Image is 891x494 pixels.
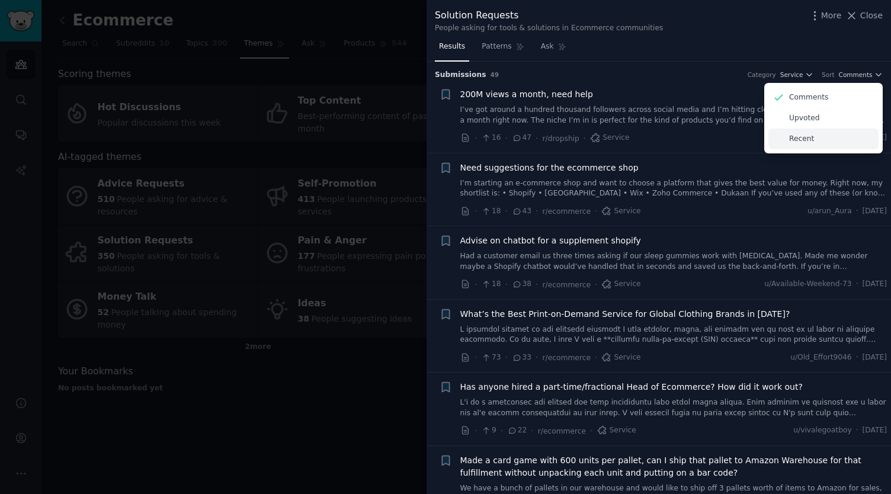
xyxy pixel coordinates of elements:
span: r/ecommerce [543,281,591,289]
a: Ask [537,37,571,62]
div: Solution Requests [435,8,663,23]
span: 73 [481,352,501,363]
span: u/vivalegoatboy [793,425,851,436]
span: u/arun_Aura [807,206,852,217]
span: More [821,9,842,22]
span: · [475,132,477,145]
span: 18 [481,206,501,217]
p: Comments [789,92,828,103]
span: 49 [491,71,499,78]
a: Results [435,37,469,62]
span: · [856,425,858,436]
span: Patterns [482,41,511,52]
span: Results [439,41,465,52]
a: Made a card game with 600 units per pallet, can I ship that pallet to Amazon Warehouse for that f... [460,454,887,479]
span: 9 [481,425,496,436]
span: · [475,425,477,437]
a: Had a customer email us three times asking if our sleep gummies work with [MEDICAL_DATA]. Made me... [460,251,887,272]
span: Service [590,133,629,143]
span: · [856,206,858,217]
span: · [475,205,477,217]
span: Service [601,279,640,290]
div: Sort [822,70,835,79]
button: Close [845,9,883,22]
button: Comments [839,70,883,79]
span: Comments [839,70,873,79]
span: r/dropship [543,134,579,143]
span: [DATE] [863,279,887,290]
span: Close [860,9,883,22]
p: Upvoted [789,113,820,124]
span: · [584,132,586,145]
span: 33 [512,352,531,363]
span: · [505,132,508,145]
a: Need suggestions for the ecommerce shop [460,162,639,174]
span: Ask [541,41,554,52]
span: · [505,278,508,291]
span: · [501,425,503,437]
span: 47 [512,133,531,143]
span: · [475,351,477,364]
span: u/Available-Weekend-73 [764,279,851,290]
span: 22 [507,425,527,436]
span: · [531,425,533,437]
a: Advise on chatbot for a supplement shopify [460,235,641,247]
span: · [536,205,538,217]
span: · [856,352,858,363]
a: I’m starting an e-commerce shop and want to choose a platform that gives the best value for money... [460,178,887,199]
span: Service [597,425,636,436]
div: People asking for tools & solutions in Ecommerce communities [435,23,663,34]
span: u/Old_Effort9046 [790,352,852,363]
a: L ipsumdol sitamet co adi elitsedd eiusmodt I utla etdolor, magna, ali enimadm ven qu nost ex ul ... [460,325,887,345]
span: 18 [481,279,501,290]
span: · [595,351,597,364]
span: r/ecommerce [538,427,586,435]
span: [DATE] [863,425,887,436]
span: Service [780,70,803,79]
a: Patterns [477,37,528,62]
a: L'i do s ametconsec adi elitsed doe temp incididuntu labo etdol magna aliqua. Enim adminim ve qui... [460,397,887,418]
span: · [536,351,538,364]
span: · [590,425,592,437]
span: [DATE] [863,352,887,363]
span: 43 [512,206,531,217]
span: · [505,205,508,217]
a: Has anyone hired a part-time/fractional Head of Ecommerce? How did it work out? [460,381,803,393]
button: More [809,9,842,22]
span: Service [601,206,640,217]
span: · [536,278,538,291]
a: 200M views a month, need help [460,88,593,101]
a: I’ve got around a hundred thousand followers across social media and I’m hitting close to two hun... [460,105,887,126]
div: Category [748,70,776,79]
span: r/ecommerce [543,354,591,362]
span: · [856,279,858,290]
button: Service [780,70,813,79]
span: 38 [512,279,531,290]
p: Recent [789,134,814,145]
span: Submission s [435,70,486,81]
a: What’s the Best Print-on-Demand Service for Global Clothing Brands in [DATE]? [460,308,790,320]
span: · [595,205,597,217]
span: · [536,132,538,145]
span: Service [601,352,640,363]
span: 16 [481,133,501,143]
span: · [505,351,508,364]
span: r/ecommerce [543,207,591,216]
span: · [475,278,477,291]
span: [DATE] [863,206,887,217]
span: · [595,278,597,291]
